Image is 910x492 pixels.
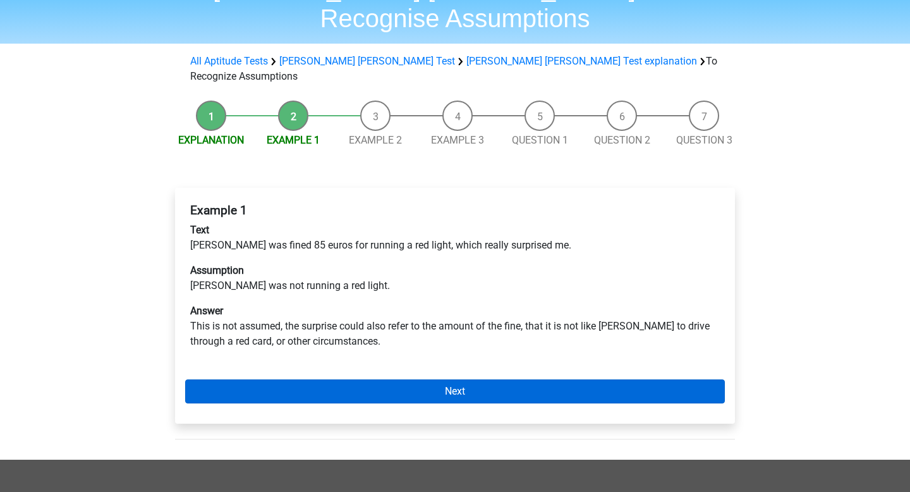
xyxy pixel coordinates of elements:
a: Question 1 [512,134,568,146]
a: Question 2 [594,134,650,146]
a: Next [185,379,725,403]
a: Example 2 [349,134,402,146]
a: Explanation [178,134,244,146]
p: [PERSON_NAME] was fined 85 euros for running a red light, which really surprised me. [190,223,720,253]
a: [PERSON_NAME] [PERSON_NAME] Test [279,55,455,67]
b: Text [190,224,209,236]
p: [PERSON_NAME] was not running a red light. [190,263,720,293]
b: Answer [190,305,223,317]
b: Example 1 [190,203,247,218]
a: Example 3 [431,134,484,146]
p: This is not assumed, the surprise could also refer to the amount of the fine, that it is not like... [190,304,720,349]
b: Assumption [190,264,244,276]
a: Question 3 [676,134,732,146]
a: All Aptitude Tests [190,55,268,67]
a: [PERSON_NAME] [PERSON_NAME] Test explanation [466,55,697,67]
a: Example 1 [267,134,320,146]
div: To Recognize Assumptions [185,54,725,84]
